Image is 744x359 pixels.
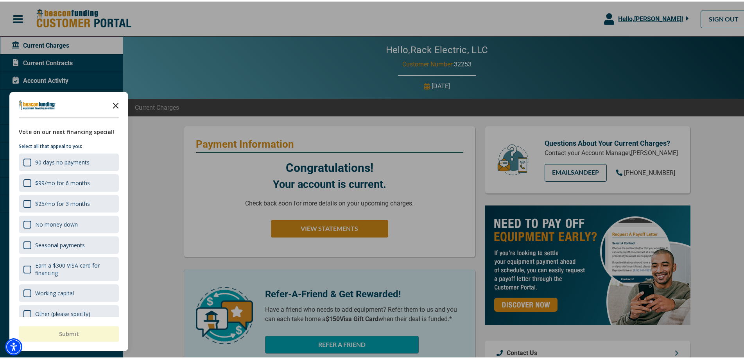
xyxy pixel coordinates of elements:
div: 90 days no payments [35,157,90,164]
img: Company logo [19,99,56,108]
div: No money down [19,214,119,232]
div: Working capital [19,283,119,300]
div: No money down [35,219,78,227]
div: Survey [9,90,128,350]
div: $25/mo for 3 months [19,193,119,211]
div: $25/mo for 3 months [35,198,90,206]
div: Other (please specify) [35,309,90,316]
div: Earn a $300 VISA card for financing [35,260,114,275]
div: Accessibility Menu [5,337,22,354]
div: $99/mo for 6 months [19,173,119,190]
button: Close the survey [108,96,124,111]
div: Earn a $300 VISA card for financing [19,255,119,280]
div: $99/mo for 6 months [35,178,90,185]
div: Seasonal payments [19,235,119,252]
div: Vote on our next financing special! [19,126,119,135]
button: Submit [19,325,119,340]
div: 90 days no payments [19,152,119,170]
div: Other (please specify) [19,304,119,321]
p: Select all that appeal to you: [19,141,119,149]
div: Seasonal payments [35,240,85,247]
div: Working capital [35,288,74,295]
